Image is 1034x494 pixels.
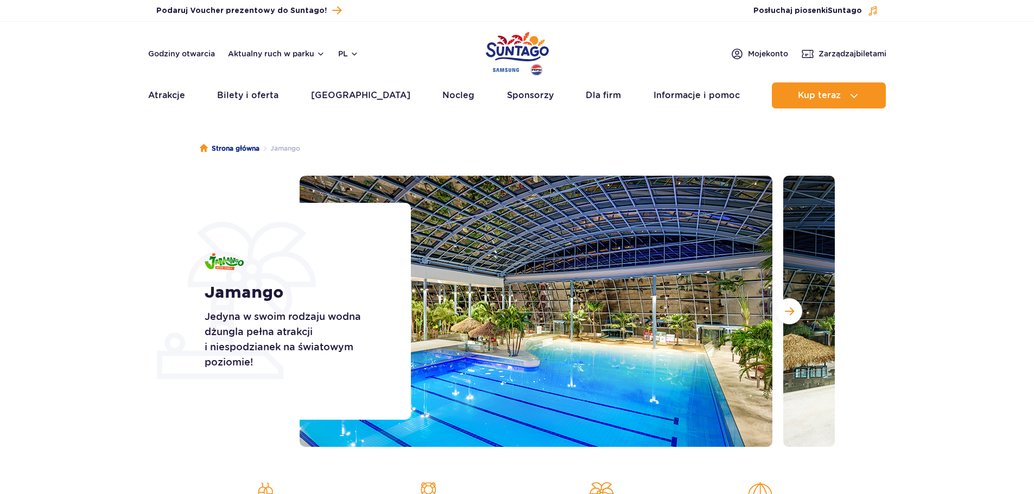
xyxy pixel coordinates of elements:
[148,48,215,59] a: Godziny otwarcia
[205,309,386,370] p: Jedyna w swoim rodzaju wodna dżungla pełna atrakcji i niespodzianek na światowym poziomie!
[828,7,862,15] span: Suntago
[819,48,886,59] span: Zarządzaj biletami
[259,143,300,154] li: Jamango
[753,5,862,16] span: Posłuchaj piosenki
[753,5,878,16] button: Posłuchaj piosenkiSuntago
[772,82,886,108] button: Kup teraz
[156,3,341,18] a: Podaruj Voucher prezentowy do Suntago!
[507,82,554,108] a: Sponsorzy
[776,298,802,324] button: Następny slajd
[748,48,788,59] span: Moje konto
[798,91,841,100] span: Kup teraz
[228,49,325,58] button: Aktualny ruch w parku
[156,5,327,16] span: Podaruj Voucher prezentowy do Suntago!
[801,47,886,60] a: Zarządzajbiletami
[205,253,244,270] img: Jamango
[217,82,278,108] a: Bilety i oferta
[338,48,359,59] button: pl
[200,143,259,154] a: Strona główna
[311,82,410,108] a: [GEOGRAPHIC_DATA]
[148,82,185,108] a: Atrakcje
[731,47,788,60] a: Mojekonto
[654,82,740,108] a: Informacje i pomoc
[486,27,549,77] a: Park of Poland
[205,283,386,303] h1: Jamango
[586,82,621,108] a: Dla firm
[442,82,474,108] a: Nocleg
